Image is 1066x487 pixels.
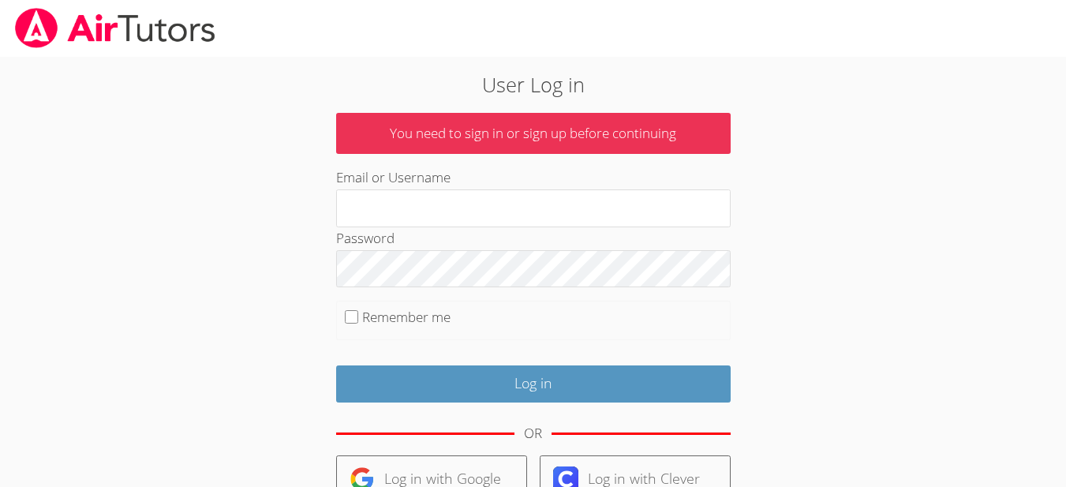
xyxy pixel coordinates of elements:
[524,422,542,445] div: OR
[336,168,451,186] label: Email or Username
[336,229,395,247] label: Password
[245,69,821,99] h2: User Log in
[336,113,731,155] p: You need to sign in or sign up before continuing
[362,308,451,326] label: Remember me
[336,365,731,403] input: Log in
[13,8,217,48] img: airtutors_banner-c4298cdbf04f3fff15de1276eac7730deb9818008684d7c2e4769d2f7ddbe033.png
